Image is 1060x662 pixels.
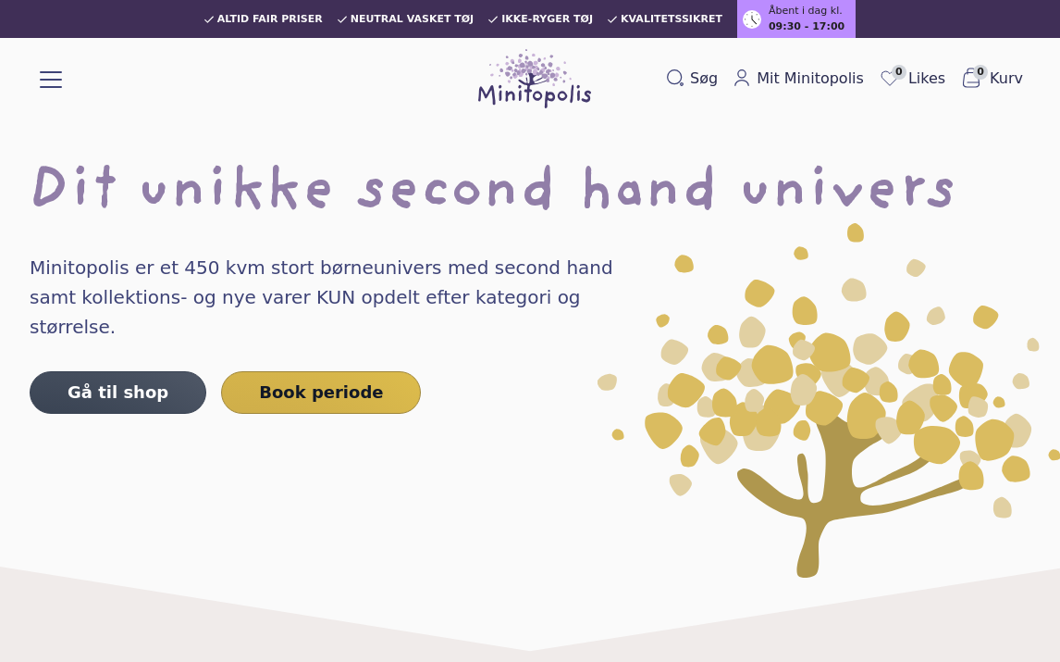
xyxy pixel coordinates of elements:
[769,4,843,19] span: Åbent i dag kl.
[30,164,1030,223] h1: Dit unikke second hand univers
[973,65,988,80] span: 0
[30,253,651,342] h4: Minitopolis er et 450 kvm stort børneunivers med second hand samt kollektions- og nye varer KUN o...
[217,14,323,25] span: Altid fair priser
[351,14,475,25] span: Neutral vasket tøj
[30,371,206,414] a: Gå til shop
[769,19,844,35] span: 09:30 - 17:00
[871,63,953,94] a: 0Likes
[757,68,864,90] span: Mit Minitopolis
[501,14,593,25] span: Ikke-ryger tøj
[221,371,421,414] a: Book periode
[953,63,1030,94] button: 0Kurv
[659,64,725,94] button: Søg
[892,65,906,80] span: 0
[690,68,718,90] span: Søg
[990,68,1023,90] span: Kurv
[725,64,871,94] a: Mit Minitopolis
[478,49,591,108] img: Minitopolis logo
[908,68,945,90] span: Likes
[621,14,722,25] span: Kvalitetssikret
